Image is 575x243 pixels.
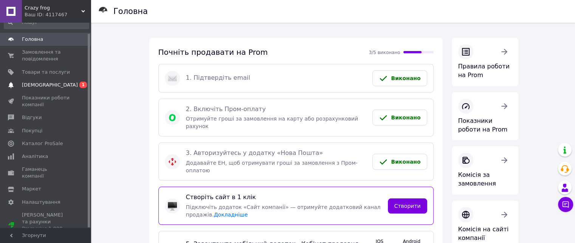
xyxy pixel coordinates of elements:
span: Маркет [22,186,41,192]
span: Аналітика [22,153,48,160]
span: Підключіть додаток «Сайт компанії» — отримуйте додатковий канал продажів. [186,204,381,218]
span: Показники роботи на Prom [458,117,508,133]
div: Prom мікс 1 000 (13 місяців) [22,225,70,239]
span: Додавайте ЕН, щоб отримувати гроші за замовлення з Пром-оплатою [186,160,358,173]
span: [DEMOGRAPHIC_DATA] [22,82,78,88]
span: Замовлення та повідомлення [22,49,70,62]
span: Показники роботи компанії [22,94,70,108]
span: Почніть продавати на Prom [158,48,268,57]
a: Показники роботи на Prom [452,92,518,141]
span: Виконано [391,159,420,165]
span: Каталог ProSale [22,140,63,147]
span: Виконано [391,115,420,121]
span: 3. Авторизуйтесь у додатку «Нова Пошта» [186,149,367,158]
span: 2. Включіть Пром-оплату [186,105,367,114]
span: Crazy frog [25,5,81,11]
span: Комісія за замовлення [458,171,496,187]
span: Правила роботи на Prom [458,63,510,79]
div: Ваш ID: 4117467 [25,11,91,18]
img: :desktop_computer: [168,201,177,210]
img: :email: [168,74,177,83]
button: Чат з покупцем [558,197,573,212]
span: Головна [22,36,43,43]
a: Правила роботи на Prom [452,38,518,86]
span: Налаштування [22,199,60,206]
img: avatar image [168,113,177,122]
span: 1 [79,82,87,88]
span: Комісія на сайті компанії [458,226,509,241]
h1: Головна [113,7,148,16]
a: Комісія за замовлення [452,146,518,195]
span: Відгуки [22,114,42,121]
span: Виконано [391,75,420,81]
a: Докладніше [214,212,248,218]
span: Покупці [22,127,42,134]
span: Отримуйте гроші за замовлення на карту або розрахунковий рахунок [186,116,358,129]
span: 1. Підтвердіть email [186,74,367,82]
span: Товари та послуги [22,69,70,76]
span: [PERSON_NAME] та рахунки [22,212,70,239]
span: Гаманець компанії [22,166,70,180]
a: Створити [388,198,427,214]
span: 3/5 виконано [369,50,400,55]
span: Створіть сайт в 1 клік [186,193,382,202]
